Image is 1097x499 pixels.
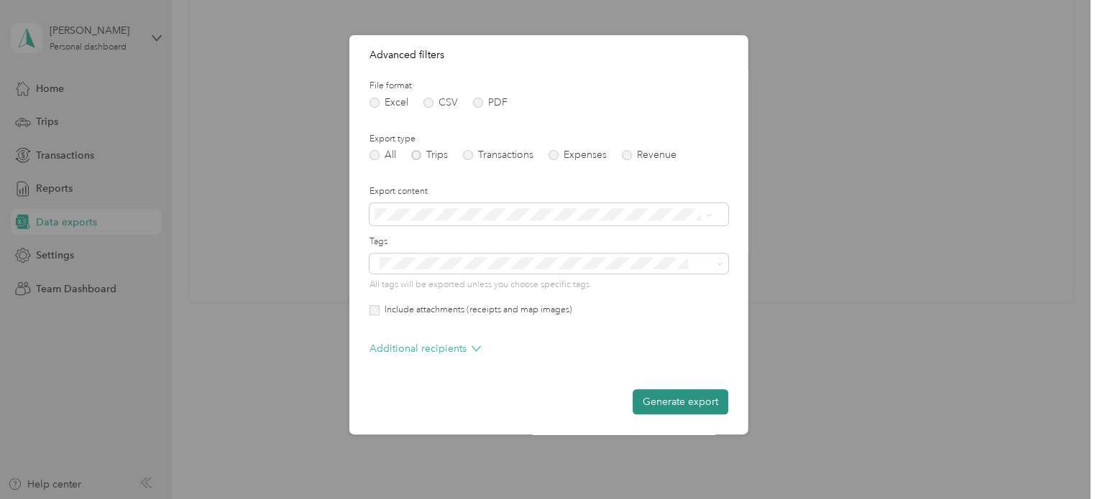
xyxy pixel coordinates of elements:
[1016,419,1097,499] iframe: Everlance-gr Chat Button Frame
[370,341,481,356] p: Additional recipients
[463,150,533,160] label: Transactions
[370,98,408,108] label: Excel
[548,150,607,160] label: Expenses
[622,150,676,160] label: Revenue
[370,47,728,62] p: Advanced filters
[370,279,728,292] p: All tags will be exported unless you choose specific tags.
[370,185,728,198] label: Export content
[633,389,728,414] button: Generate export
[370,150,396,160] label: All
[380,304,572,317] label: Include attachments (receipts and map images)
[370,133,728,146] label: Export type
[411,150,448,160] label: Trips
[370,80,728,93] label: File format
[423,98,458,108] label: CSV
[370,235,728,248] label: Tags
[473,98,508,108] label: PDF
